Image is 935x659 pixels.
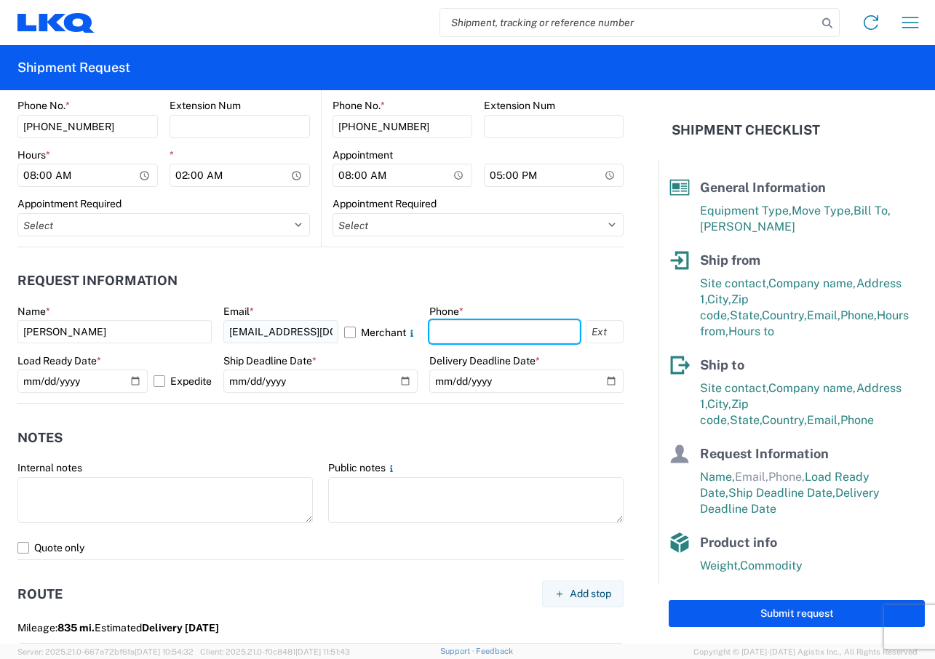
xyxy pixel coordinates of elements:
[700,204,792,217] span: Equipment Type,
[768,470,805,484] span: Phone,
[17,305,50,318] label: Name
[700,220,795,233] span: [PERSON_NAME]
[135,647,194,656] span: [DATE] 10:54:32
[740,559,803,572] span: Commodity
[700,559,740,572] span: Weight,
[735,470,768,484] span: Email,
[223,354,317,367] label: Ship Deadline Date
[17,587,63,602] h2: Route
[768,381,856,395] span: Company name,
[333,99,385,112] label: Phone No.
[170,99,241,112] label: Extension Num
[542,580,624,607] button: Add stop
[854,204,891,217] span: Bill To,
[17,622,95,634] span: Mileage:
[762,413,807,427] span: Country,
[728,486,835,500] span: Ship Deadline Date,
[17,461,82,474] label: Internal notes
[17,197,122,210] label: Appointment Required
[333,197,437,210] label: Appointment Required
[17,354,101,367] label: Load Ready Date
[728,324,774,338] span: Hours to
[333,148,393,161] label: Appointment
[792,204,854,217] span: Move Type,
[807,413,840,427] span: Email,
[700,357,744,372] span: Ship to
[17,431,63,445] h2: Notes
[570,587,611,601] span: Add stop
[17,273,178,288] h2: Request Information
[730,308,762,322] span: State,
[840,308,877,322] span: Phone,
[17,59,130,76] h2: Shipment Request
[700,276,768,290] span: Site contact,
[840,413,874,427] span: Phone
[154,370,212,393] label: Expedite
[707,292,731,306] span: City,
[17,647,194,656] span: Server: 2025.21.0-667a72bf6fa
[17,148,50,161] label: Hours
[700,381,768,395] span: Site contact,
[768,276,856,290] span: Company name,
[669,600,925,627] button: Submit request
[484,99,555,112] label: Extension Num
[440,647,477,655] a: Support
[700,535,777,550] span: Product info
[223,305,254,318] label: Email
[295,647,350,656] span: [DATE] 11:51:43
[672,121,820,139] h2: Shipment Checklist
[707,397,731,411] span: City,
[586,320,624,343] input: Ext
[57,622,95,634] span: 835 mi.
[700,446,829,461] span: Request Information
[440,9,817,36] input: Shipment, tracking or reference number
[700,252,760,268] span: Ship from
[762,308,807,322] span: Country,
[200,647,350,656] span: Client: 2025.21.0-f0c8481
[693,645,918,658] span: Copyright © [DATE]-[DATE] Agistix Inc., All Rights Reserved
[700,470,735,484] span: Name,
[730,413,762,427] span: State,
[344,320,418,343] label: Merchant
[807,308,840,322] span: Email,
[429,354,540,367] label: Delivery Deadline Date
[476,647,513,655] a: Feedback
[429,305,463,318] label: Phone
[142,622,219,634] span: Delivery [DATE]
[17,99,70,112] label: Phone No.
[700,180,826,195] span: General Information
[17,536,624,559] label: Quote only
[95,622,219,634] span: Estimated
[328,461,397,474] label: Public notes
